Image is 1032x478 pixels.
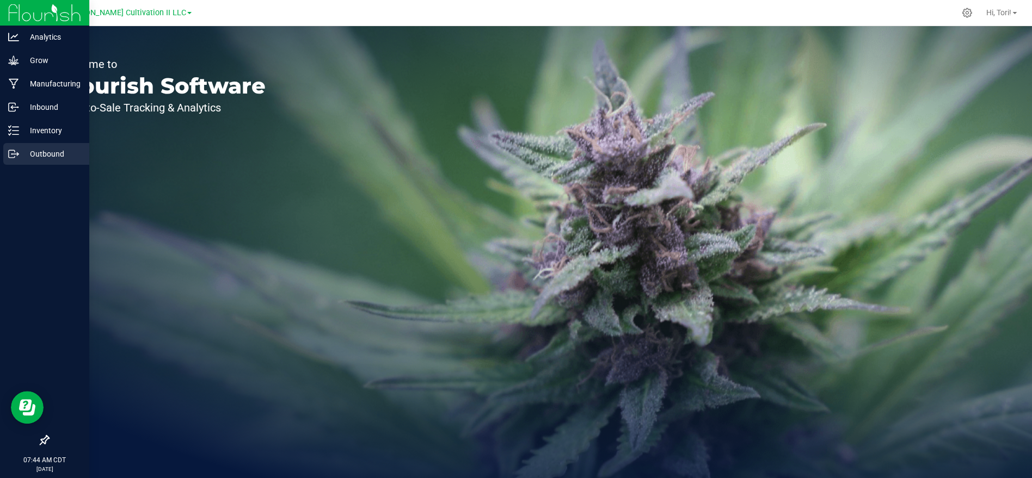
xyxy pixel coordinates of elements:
[19,147,84,160] p: Outbound
[59,102,266,113] p: Seed-to-Sale Tracking & Analytics
[8,148,19,159] inline-svg: Outbound
[32,8,186,17] span: Heya St. [PERSON_NAME] Cultivation II LLC
[5,465,84,473] p: [DATE]
[8,32,19,42] inline-svg: Analytics
[8,55,19,66] inline-svg: Grow
[960,8,974,18] div: Manage settings
[19,77,84,90] p: Manufacturing
[59,75,266,97] p: Flourish Software
[8,102,19,113] inline-svg: Inbound
[8,78,19,89] inline-svg: Manufacturing
[8,125,19,136] inline-svg: Inventory
[19,124,84,137] p: Inventory
[986,8,1011,17] span: Hi, Tori!
[19,30,84,44] p: Analytics
[5,455,84,465] p: 07:44 AM CDT
[19,54,84,67] p: Grow
[19,101,84,114] p: Inbound
[59,59,266,70] p: Welcome to
[11,391,44,424] iframe: Resource center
